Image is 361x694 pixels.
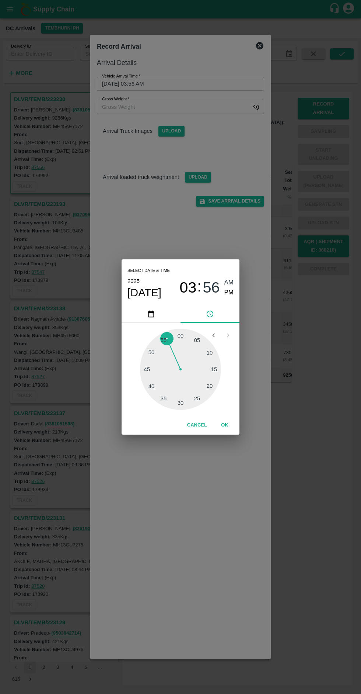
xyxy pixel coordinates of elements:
span: : [197,278,201,297]
button: PM [224,288,234,298]
button: pick time [180,305,239,323]
button: [DATE] [127,286,161,299]
button: 56 [203,278,220,297]
span: 56 [203,279,220,297]
button: 2025 [127,276,140,286]
button: pick date [122,305,180,323]
span: Select date & time [127,265,170,276]
button: 03 [180,278,197,297]
button: Open previous view [207,328,221,342]
button: Cancel [184,419,210,432]
button: AM [224,278,234,288]
button: OK [213,419,236,432]
span: 03 [180,279,197,297]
